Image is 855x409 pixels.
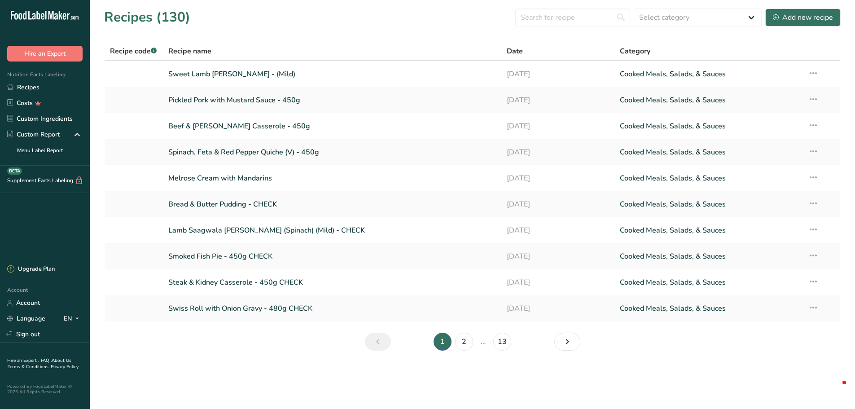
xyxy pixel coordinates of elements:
[41,357,52,364] a: FAQ .
[507,299,609,318] a: [DATE]
[455,333,473,351] a: Page 2.
[7,357,39,364] a: Hire an Expert .
[507,195,609,214] a: [DATE]
[168,195,496,214] a: Bread & Butter Pudding - CHECK
[824,378,846,400] iframe: Intercom live chat
[168,91,496,110] a: Pickled Pork with Mustard Sauce - 450g
[168,65,496,84] a: Sweet Lamb [PERSON_NAME] - (Mild)
[507,91,609,110] a: [DATE]
[507,273,609,292] a: [DATE]
[168,143,496,162] a: Spinach, Feta & Red Pepper Quiche (V) - 450g
[507,46,523,57] span: Date
[168,299,496,318] a: Swiss Roll with Onion Gravy - 480g CHECK
[620,169,797,188] a: Cooked Meals, Salads, & Sauces
[7,311,45,326] a: Language
[507,117,609,136] a: [DATE]
[168,273,496,292] a: Steak & Kidney Casserole - 450g CHECK
[507,143,609,162] a: [DATE]
[620,117,797,136] a: Cooked Meals, Salads, & Sauces
[168,247,496,266] a: Smoked Fish Pie - 450g CHECK
[620,195,797,214] a: Cooked Meals, Salads, & Sauces
[7,46,83,62] button: Hire an Expert
[51,364,79,370] a: Privacy Policy
[365,333,391,351] a: Previous page
[620,46,650,57] span: Category
[515,9,630,26] input: Search for recipe
[168,169,496,188] a: Melrose Cream with Mandarins
[620,273,797,292] a: Cooked Meals, Salads, & Sauces
[507,221,609,240] a: [DATE]
[7,265,55,274] div: Upgrade Plan
[773,12,833,23] div: Add new recipe
[507,169,609,188] a: [DATE]
[7,384,83,395] div: Powered By FoodLabelMaker © 2025 All Rights Reserved
[507,247,609,266] a: [DATE]
[64,313,83,324] div: EN
[620,221,797,240] a: Cooked Meals, Salads, & Sauces
[507,65,609,84] a: [DATE]
[765,9,841,26] button: Add new recipe
[168,221,496,240] a: Lamb Saagwala [PERSON_NAME] (Spinach) (Mild) - CHECK
[620,299,797,318] a: Cooked Meals, Salads, & Sauces
[7,130,60,139] div: Custom Report
[493,333,511,351] a: Page 13.
[620,91,797,110] a: Cooked Meals, Salads, & Sauces
[620,143,797,162] a: Cooked Meals, Salads, & Sauces
[8,364,51,370] a: Terms & Conditions .
[168,46,211,57] span: Recipe name
[110,46,157,56] span: Recipe code
[554,333,580,351] a: Next page
[620,247,797,266] a: Cooked Meals, Salads, & Sauces
[168,117,496,136] a: Beef & [PERSON_NAME] Casserole - 450g
[7,357,71,370] a: About Us .
[104,7,190,27] h1: Recipes (130)
[620,65,797,84] a: Cooked Meals, Salads, & Sauces
[7,167,22,175] div: BETA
